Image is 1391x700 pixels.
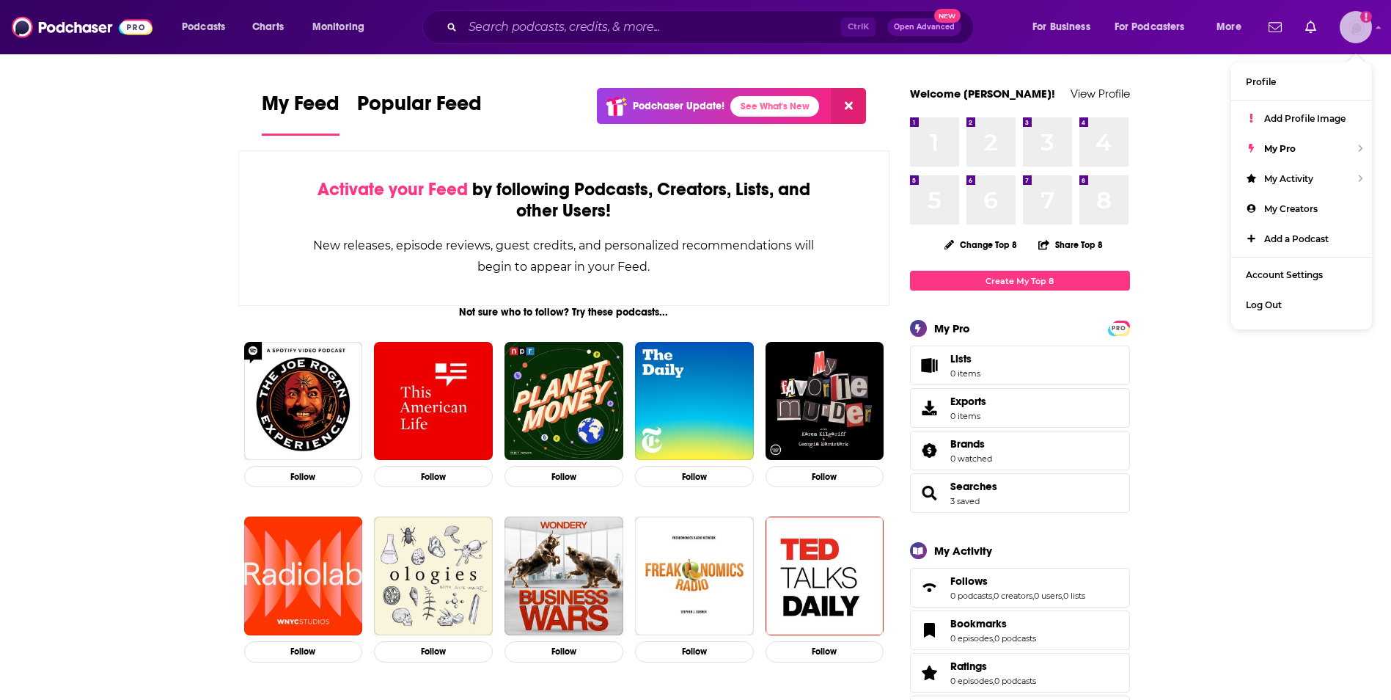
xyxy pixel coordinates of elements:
[302,15,383,39] button: open menu
[1340,11,1372,43] button: Show profile menu
[910,610,1130,650] span: Bookmarks
[910,653,1130,693] span: Ratings
[950,617,1036,630] a: Bookmarks
[910,388,1130,428] a: Exports
[910,568,1130,608] span: Follows
[915,620,944,641] a: Bookmarks
[463,15,841,39] input: Search podcasts, credits, & more...
[374,466,493,487] button: Follow
[950,368,980,379] span: 0 items
[312,17,364,37] span: Monitoring
[1231,67,1372,97] a: Profile
[950,453,992,464] a: 0 watched
[950,676,993,686] a: 0 episodes
[950,395,986,408] span: Exports
[1063,591,1085,601] a: 0 lists
[312,235,816,277] div: New releases, episode reviews, guest credits, and personalized recommendations will begin to appe...
[915,483,944,503] a: Searches
[910,431,1130,470] span: Brands
[262,91,340,136] a: My Feed
[1110,322,1128,333] a: PRO
[633,100,724,112] p: Podchaser Update!
[1038,230,1104,259] button: Share Top 8
[950,591,992,601] a: 0 podcasts
[374,342,493,461] a: This American Life
[766,517,884,635] a: TED Talks Daily
[950,480,997,493] a: Searches
[994,633,1036,644] a: 0 podcasts
[1022,15,1109,39] button: open menu
[730,96,819,117] a: See What's New
[936,236,1027,254] button: Change Top 8
[1231,260,1372,290] a: Account Settings
[244,517,363,635] a: Radiolab
[635,517,754,635] img: Freakonomics Radio
[635,342,754,461] img: The Daily
[262,91,340,125] span: My Feed
[993,633,994,644] span: ,
[182,17,225,37] span: Podcasts
[994,591,1032,601] a: 0 creators
[950,496,980,506] a: 3 saved
[357,91,482,125] span: Popular Feed
[887,18,961,36] button: Open AdvancedNew
[950,411,986,421] span: 0 items
[950,437,985,451] span: Brands
[1299,15,1322,40] a: Show notifications dropdown
[244,342,363,461] img: The Joe Rogan Experience
[950,617,1007,630] span: Bookmarks
[1062,591,1063,601] span: ,
[994,676,1036,686] a: 0 podcasts
[1246,299,1282,310] span: Log Out
[504,342,623,461] img: Planet Money
[1340,11,1372,43] span: Logged in as veronica.smith
[1264,173,1313,184] span: My Activity
[436,10,988,44] div: Search podcasts, credits, & more...
[1246,76,1276,87] span: Profile
[1264,233,1329,244] span: Add a Podcast
[992,591,994,601] span: ,
[915,663,944,683] a: Ratings
[374,641,493,663] button: Follow
[1034,591,1062,601] a: 0 users
[915,355,944,376] span: Lists
[766,342,884,461] img: My Favorite Murder with Karen Kilgariff and Georgia Hardstark
[504,641,623,663] button: Follow
[1264,203,1318,214] span: My Creators
[1071,87,1130,101] a: View Profile
[915,398,944,418] span: Exports
[504,466,623,487] button: Follow
[357,91,482,136] a: Popular Feed
[910,346,1130,385] a: Lists
[244,641,363,663] button: Follow
[238,306,890,318] div: Not sure who to follow? Try these podcasts...
[950,352,980,365] span: Lists
[1340,11,1372,43] img: User Profile
[172,15,244,39] button: open menu
[1110,323,1128,334] span: PRO
[934,9,961,23] span: New
[12,13,153,41] img: Podchaser - Follow, Share and Rate Podcasts
[934,544,992,558] div: My Activity
[950,437,992,451] a: Brands
[1360,11,1372,23] svg: Add a profile image
[950,660,987,673] span: Ratings
[910,473,1130,513] span: Searches
[766,466,884,487] button: Follow
[504,517,623,635] img: Business Wars
[635,466,754,487] button: Follow
[950,633,993,644] a: 0 episodes
[915,440,944,461] a: Brands
[1231,224,1372,254] a: Add a Podcast
[910,271,1130,291] a: Create My Top 8
[1032,17,1090,37] span: For Business
[374,517,493,635] img: Ologies with Alie Ward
